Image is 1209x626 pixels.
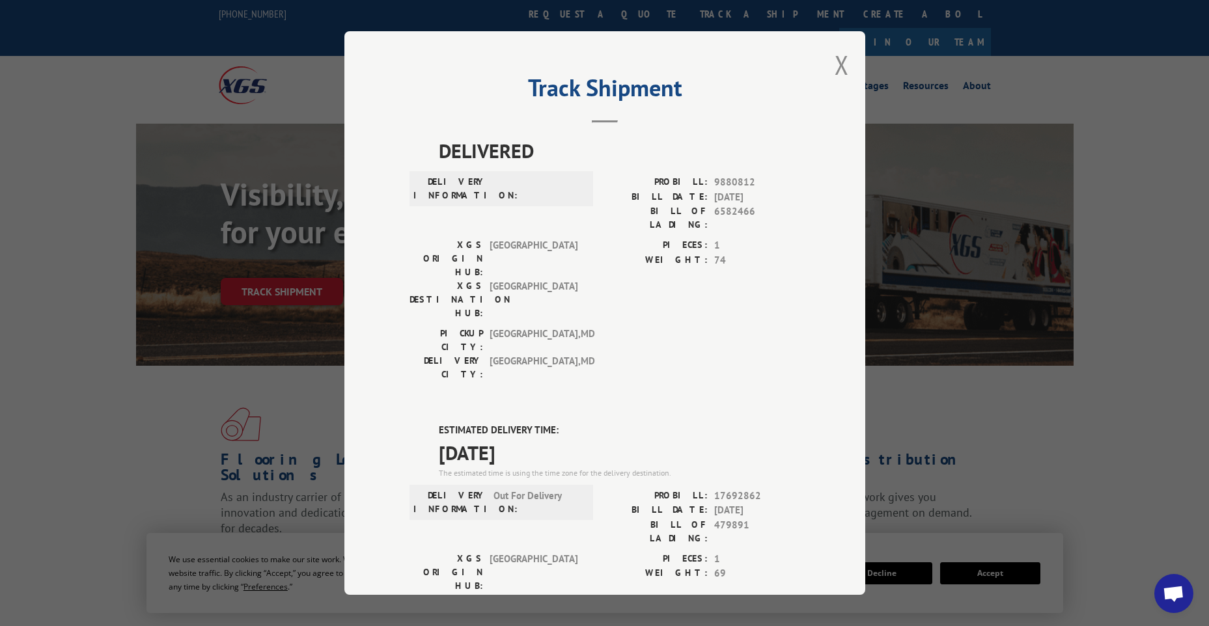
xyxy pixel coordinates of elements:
label: DELIVERY INFORMATION: [413,175,487,202]
span: 479891 [714,518,800,545]
label: BILL DATE: [605,503,708,518]
span: [GEOGRAPHIC_DATA] , MD [490,327,577,354]
span: [GEOGRAPHIC_DATA] , MD [490,354,577,381]
span: [DATE] [439,438,800,467]
span: 74 [714,253,800,268]
span: DELIVERED [439,136,800,165]
span: [GEOGRAPHIC_DATA] [490,238,577,279]
h2: Track Shipment [410,79,800,103]
span: [DATE] [714,503,800,518]
label: DELIVERY INFORMATION: [413,489,487,516]
label: PICKUP CITY: [410,327,483,354]
div: Open chat [1154,574,1193,613]
label: PROBILL: [605,489,708,504]
label: DELIVERY CITY: [410,354,483,381]
label: ESTIMATED DELIVERY TIME: [439,423,800,438]
span: Out For Delivery [493,489,581,516]
label: PIECES: [605,552,708,567]
label: BILL OF LADING: [605,204,708,232]
label: PROBILL: [605,175,708,190]
label: WEIGHT: [605,253,708,268]
span: [GEOGRAPHIC_DATA] [490,552,577,593]
span: 6582466 [714,204,800,232]
span: 9880812 [714,175,800,190]
label: PIECES: [605,238,708,253]
span: [DATE] [714,190,800,205]
label: WEIGHT: [605,566,708,581]
span: [GEOGRAPHIC_DATA] [490,279,577,320]
label: XGS DESTINATION HUB: [410,279,483,320]
div: The estimated time is using the time zone for the delivery destination. [439,467,800,479]
span: 1 [714,552,800,567]
label: BILL DATE: [605,190,708,205]
span: 17692862 [714,489,800,504]
label: XGS ORIGIN HUB: [410,238,483,279]
label: XGS ORIGIN HUB: [410,552,483,593]
span: 1 [714,238,800,253]
span: 69 [714,566,800,581]
button: Close modal [835,48,849,82]
label: BILL OF LADING: [605,518,708,545]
